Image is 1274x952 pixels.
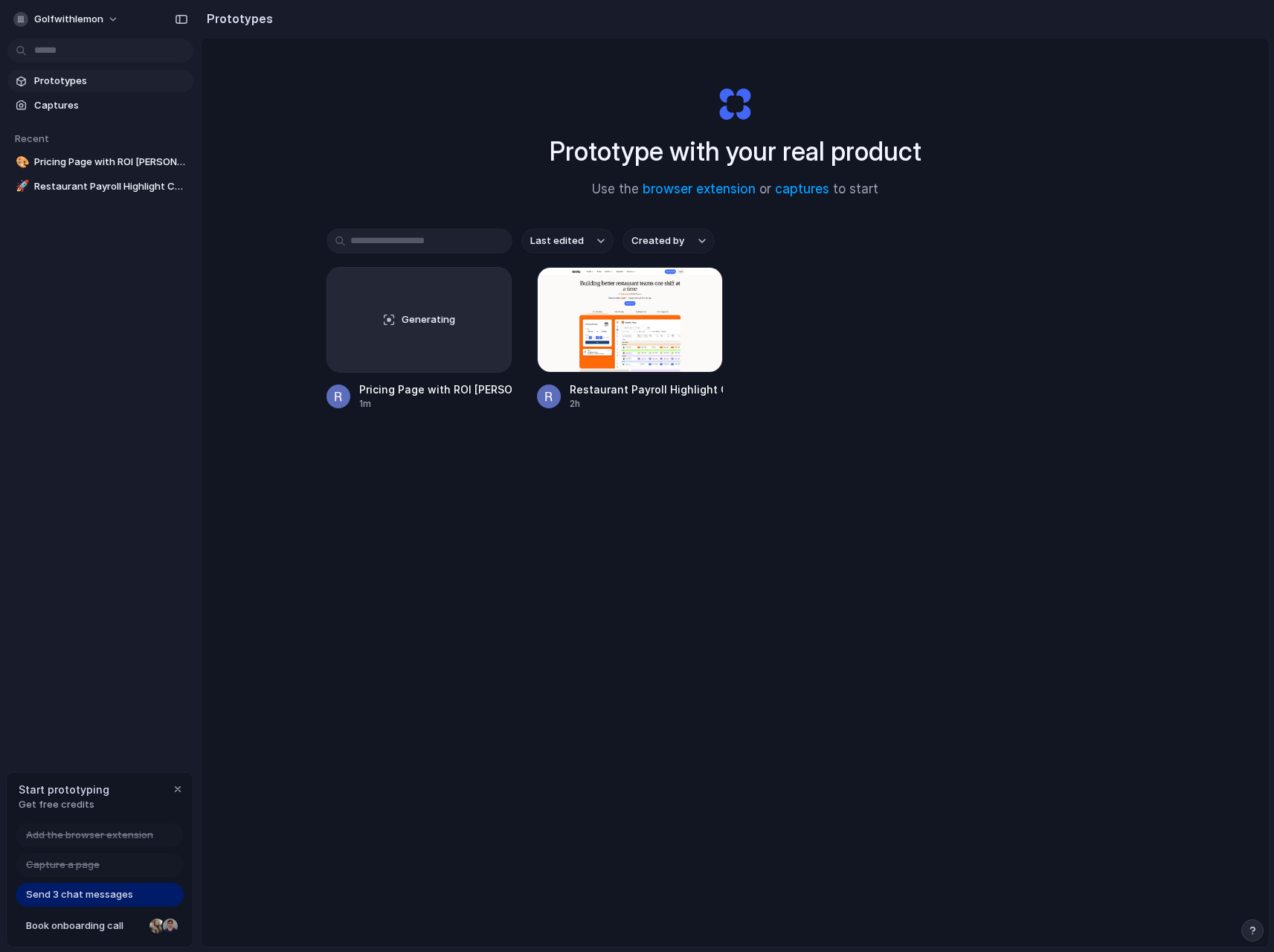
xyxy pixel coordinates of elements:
h1: Prototype with your real product [550,132,921,171]
a: browser extension [643,181,756,196]
div: Pricing Page with ROI [PERSON_NAME] [359,382,512,397]
div: 1m [359,397,512,411]
div: 🚀 [16,178,26,195]
span: Book onboarding call [26,919,144,933]
button: golfwithlemon [7,7,126,31]
a: 🚀Restaurant Payroll Highlight Component [7,176,193,198]
span: Start prototyping [19,782,109,797]
button: Created by [622,228,715,254]
a: 🎨Pricing Page with ROI [PERSON_NAME] [7,151,193,173]
div: 🎨 [16,154,26,171]
span: Send 3 chat messages [26,887,133,902]
span: Recent [15,132,49,144]
button: 🚀 [13,179,28,194]
div: Nicole Kubica [148,917,166,935]
span: golfwithlemon [34,12,103,27]
a: captures [775,181,829,196]
div: Restaurant Payroll Highlight Component [570,382,723,397]
a: Book onboarding call [16,914,184,938]
span: Generating [402,312,455,327]
span: Use the or to start [592,180,878,199]
div: Christian Iacullo [161,917,179,935]
span: Restaurant Payroll Highlight Component [34,179,187,194]
span: Get free credits [19,797,109,812]
a: Restaurant Payroll Highlight ComponentRestaurant Payroll Highlight Component2h [537,267,723,411]
a: Prototypes [7,70,193,92]
span: Created by [631,234,684,248]
a: Captures [7,94,193,117]
span: Captures [34,98,187,113]
a: GeneratingPricing Page with ROI [PERSON_NAME]1m [326,267,512,411]
div: 2h [570,397,723,411]
span: Add the browser extension [26,828,153,843]
span: Prototypes [34,74,187,89]
span: Capture a page [26,858,100,872]
button: 🎨 [13,155,28,170]
span: Pricing Page with ROI [PERSON_NAME] [34,155,187,170]
h2: Prototypes [201,10,273,28]
button: Last edited [521,228,614,254]
span: Last edited [530,234,584,248]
